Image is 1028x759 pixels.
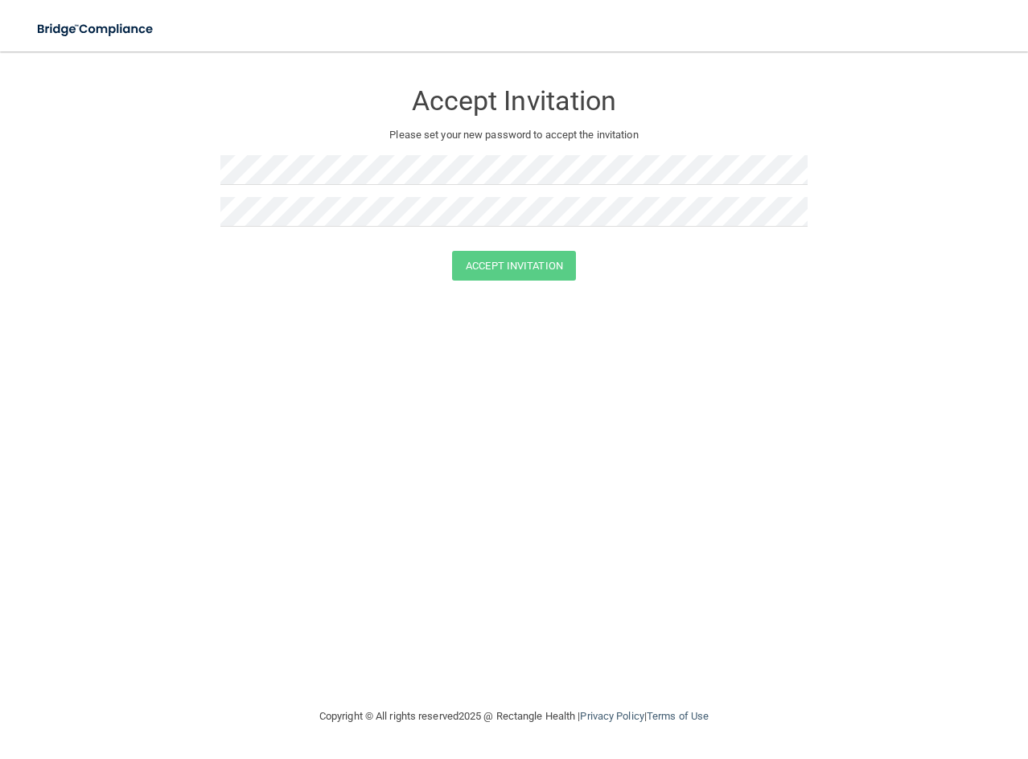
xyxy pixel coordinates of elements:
[647,710,709,722] a: Terms of Use
[452,251,576,281] button: Accept Invitation
[24,13,168,46] img: bridge_compliance_login_screen.278c3ca4.svg
[232,125,796,145] p: Please set your new password to accept the invitation
[220,691,808,742] div: Copyright © All rights reserved 2025 @ Rectangle Health | |
[580,710,644,722] a: Privacy Policy
[220,86,808,116] h3: Accept Invitation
